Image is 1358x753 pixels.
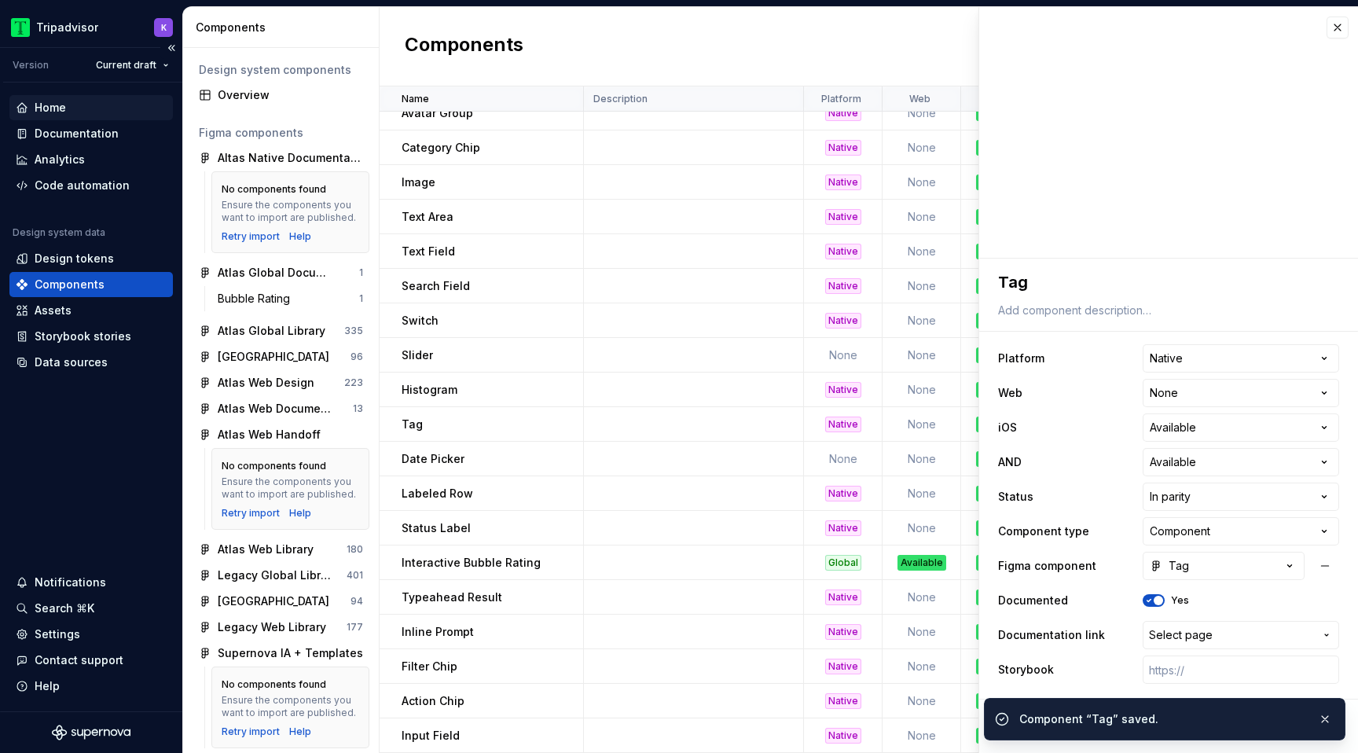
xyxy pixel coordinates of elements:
[218,568,335,583] div: Legacy Global Library
[218,349,329,365] div: [GEOGRAPHIC_DATA]
[9,173,173,198] a: Code automation
[998,662,1054,678] label: Storybook
[351,595,363,608] div: 94
[347,621,363,634] div: 177
[161,21,167,34] div: K
[35,100,66,116] div: Home
[35,354,108,370] div: Data sources
[211,286,369,311] a: Bubble Rating1
[9,147,173,172] a: Analytics
[883,615,961,649] td: None
[995,268,1336,296] textarea: Tag
[35,678,60,694] div: Help
[998,593,1068,608] label: Documented
[976,417,1025,432] div: Available
[344,376,363,389] div: 223
[402,659,457,674] p: Filter Chip
[998,627,1105,643] label: Documentation link
[979,7,1358,259] iframe: figma-embed
[9,350,173,375] a: Data sources
[222,476,359,501] div: Ensure the components you want to import are published.
[218,401,335,417] div: Atlas Web Documentation
[883,718,961,753] td: None
[883,442,961,476] td: None
[222,199,359,224] div: Ensure the components you want to import are published.
[976,486,1025,501] div: Available
[9,95,173,120] a: Home
[998,489,1033,505] label: Status
[825,520,861,536] div: Native
[402,209,453,225] p: Text Area
[825,624,861,640] div: Native
[353,402,363,415] div: 13
[825,382,861,398] div: Native
[976,555,1025,571] div: Available
[883,130,961,165] td: None
[35,303,72,318] div: Assets
[1149,627,1213,643] span: Select page
[218,375,314,391] div: Atlas Web Design
[35,601,94,616] div: Search ⌘K
[218,645,363,661] div: Supernova IA + Templates
[35,652,123,668] div: Contact support
[218,593,329,609] div: [GEOGRAPHIC_DATA]
[289,725,311,738] div: Help
[9,674,173,699] button: Help
[402,451,464,467] p: Date Picker
[883,649,961,684] td: None
[3,10,179,44] button: TripadvisorK
[289,507,311,520] a: Help
[402,417,423,432] p: Tag
[36,20,98,35] div: Tripadvisor
[402,555,541,571] p: Interactive Bubble Rating
[976,140,1025,156] div: Available
[825,174,861,190] div: Native
[35,329,131,344] div: Storybook stories
[218,323,325,339] div: Atlas Global Library
[402,347,433,363] p: Slider
[998,420,1017,435] label: iOS
[1150,558,1189,574] div: Tag
[222,507,280,520] button: Retry import
[976,105,1025,121] div: Available
[9,622,173,647] a: Settings
[883,165,961,200] td: None
[402,520,471,536] p: Status Label
[825,244,861,259] div: Native
[402,313,439,329] p: Switch
[402,486,473,501] p: Labeled Row
[347,543,363,556] div: 180
[883,269,961,303] td: None
[218,542,314,557] div: Atlas Web Library
[218,619,326,635] div: Legacy Web Library
[35,277,105,292] div: Components
[402,624,474,640] p: Inline Prompt
[976,174,1025,190] div: Available
[998,454,1022,470] label: AND
[193,344,369,369] a: [GEOGRAPHIC_DATA]96
[9,298,173,323] a: Assets
[347,569,363,582] div: 401
[1171,594,1189,607] label: Yes
[976,244,1025,259] div: Available
[1143,621,1339,649] button: Select page
[402,278,470,294] p: Search Field
[402,105,473,121] p: Avatar Group
[883,684,961,718] td: None
[351,351,363,363] div: 96
[222,725,280,738] div: Retry import
[883,407,961,442] td: None
[35,152,85,167] div: Analytics
[218,150,363,166] div: Altas Native Documentation
[193,615,369,640] a: Legacy Web Library177
[222,694,359,719] div: Ensure the components you want to import are published.
[9,596,173,621] button: Search ⌘K
[289,230,311,243] a: Help
[222,460,326,472] div: No components found
[193,83,369,108] a: Overview
[883,303,961,338] td: None
[222,678,326,691] div: No components found
[52,725,130,740] svg: Supernova Logo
